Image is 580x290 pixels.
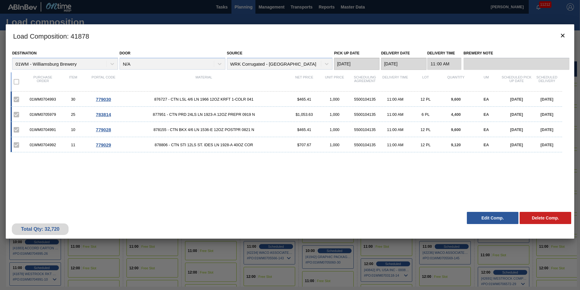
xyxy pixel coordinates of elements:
div: 5500104135 [350,143,380,147]
span: 9,120 [451,143,461,147]
div: 01WM0704992 [28,143,58,147]
div: 10 [58,127,88,132]
div: Item [58,75,88,88]
div: 30 [58,97,88,102]
div: 1,000 [319,112,350,117]
span: EA [484,127,489,132]
span: 876727 - CTN LSL 4/6 LN 1966 12OZ KRFT 1-COLR 041 [119,97,289,102]
div: Portal code [88,75,119,88]
div: Go to Order [88,97,119,102]
div: 1,000 [319,143,350,147]
span: [DATE] [541,97,553,102]
div: $465.41 [289,97,319,102]
input: mm/dd/yyyy [334,58,379,70]
div: Material [119,75,289,88]
span: [DATE] [541,112,553,117]
label: Brewery Note [464,49,569,58]
span: [DATE] [541,143,553,147]
div: 25 [58,112,88,117]
span: [DATE] [510,127,523,132]
div: 5500104135 [350,97,380,102]
div: Total Qty: 32,720 [16,226,64,232]
span: EA [484,97,489,102]
button: Delete Comp. [520,212,571,224]
div: UM [471,75,501,88]
div: 12 PL [410,143,441,147]
div: 12 PL [410,127,441,132]
span: 878806 - CTN STI 12LS ST. IDES LN 1928-A 40OZ COR [119,143,289,147]
div: 1,000 [319,127,350,132]
span: [DATE] [510,112,523,117]
span: [DATE] [510,143,523,147]
div: 1,000 [319,97,350,102]
div: Delivery Time [380,75,410,88]
div: 11:00 AM [380,143,410,147]
span: 779028 [96,127,111,132]
div: Unit Price [319,75,350,88]
div: 5500104135 [350,127,380,132]
span: [DATE] [510,97,523,102]
span: EA [484,112,489,117]
button: Edit Comp. [467,212,518,224]
span: 783814 [96,112,111,117]
span: 4,400 [451,112,461,117]
span: 779030 [96,97,111,102]
h3: Load Composition : 41878 [6,24,574,47]
div: Quantity [441,75,471,88]
span: 878155 - CTN BKX 4/6 LN 1536-E 12OZ POSTPR 0821 N [119,127,289,132]
div: $465.41 [289,127,319,132]
label: Delivery Time [427,49,461,58]
div: Scheduled Pick up Date [501,75,532,88]
div: $707.67 [289,143,319,147]
div: 11:00 AM [380,127,410,132]
div: Scheduled Delivery [532,75,562,88]
label: Pick up Date [334,51,359,55]
div: Lot [410,75,441,88]
span: 9,600 [451,97,461,102]
div: 01WM0704993 [28,97,58,102]
div: 11:00 AM [380,97,410,102]
label: Destination [12,51,36,55]
div: 01WM0704991 [28,127,58,132]
label: Source [227,51,242,55]
span: [DATE] [541,127,553,132]
div: 6 PL [410,112,441,117]
div: 12 PL [410,97,441,102]
label: Delivery Date [381,51,410,55]
span: 877951 - CTN PRD 24LS LN 1923-A 12OZ PREPR 0919 N [119,112,289,117]
div: Go to Order [88,112,119,117]
div: Go to Order [88,142,119,147]
span: 779029 [96,142,111,147]
div: 01WM0705979 [28,112,58,117]
span: EA [484,143,489,147]
input: mm/dd/yyyy [381,58,427,70]
div: 11 [58,143,88,147]
div: Net Price [289,75,319,88]
div: $1,053.63 [289,112,319,117]
label: Door [120,51,130,55]
div: 5500104135 [350,112,380,117]
div: Go to Order [88,127,119,132]
span: 9,600 [451,127,461,132]
div: 11:00 AM [380,112,410,117]
div: Scheduling Agreement [350,75,380,88]
div: Purchase order [28,75,58,88]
